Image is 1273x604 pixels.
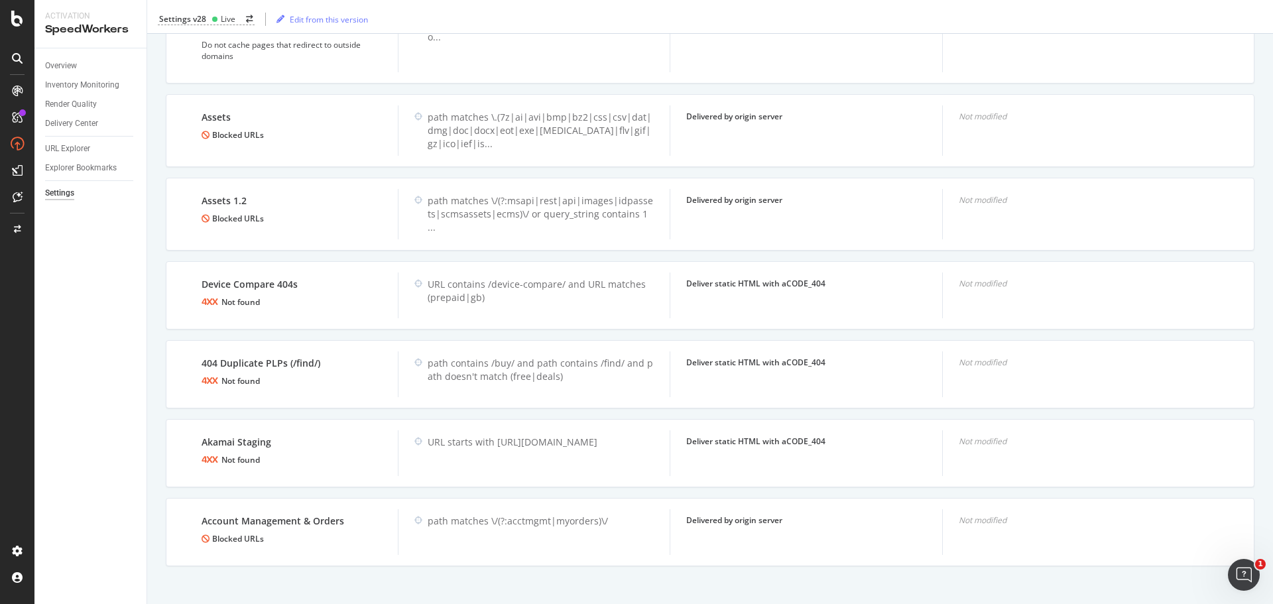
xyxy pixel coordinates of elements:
div: Do not cache pages that redirect to outside domains [202,39,382,62]
div: Activation [45,11,136,22]
a: Settings [45,186,137,200]
div: Delivered by origin server [686,194,926,206]
div: Not found [202,296,382,308]
div: Device Compare 404s [202,278,382,291]
div: path contains /buy/ and path contains /find/ and path doesn't match (free|deals) [428,357,654,383]
div: path matches \/(?:msapi|rest|api|images|idpassets|scmsassets|ecms)\/ or query_string contains 1 [428,194,654,234]
div: Deliver static HTML with a CODE_404 [686,278,926,289]
div: Deliver static HTML with a CODE_404 [686,436,926,447]
div: Not modified [959,194,1198,206]
div: Deliver static HTML with a CODE_404 [686,357,926,368]
a: Render Quality [45,97,137,111]
div: Blocked URLs [202,129,382,141]
div: arrow-right-arrow-left [246,15,253,23]
div: Inventory Monitoring [45,78,119,92]
div: Assets [202,111,382,124]
div: URL contains /device-compare/ and URL matches (prepaid|gb) [428,278,654,304]
div: Blocked URLs [202,533,382,544]
div: Not modified [959,514,1198,526]
div: Account Management & Orders [202,514,382,528]
div: Blocked URLs [202,213,382,224]
span: 1 [1255,559,1266,570]
div: Explorer Bookmarks [45,161,117,175]
a: Overview [45,59,137,73]
div: Settings v28 [159,13,206,25]
div: path matches \.(7z|ai|avi|bmp|bz2|css|csv|dat|dmg|doc|docx|eot|exe|[MEDICAL_DATA]|flv|gif|gz|ico|... [428,111,654,151]
div: 404 Duplicate PLPs (/find/) [202,357,382,370]
div: Overview [45,59,77,73]
div: URL starts with [URL][DOMAIN_NAME] [428,436,654,449]
div: Not modified [959,357,1198,368]
div: Akamai Staging [202,436,382,449]
div: Not modified [959,278,1198,289]
iframe: Intercom live chat [1228,559,1260,591]
div: Assets 1.2 [202,194,382,208]
div: Settings [45,186,74,200]
a: Explorer Bookmarks [45,161,137,175]
div: Not found [202,375,382,387]
div: Delivery Center [45,117,98,131]
div: Edit from this version [290,13,368,25]
a: URL Explorer [45,142,137,156]
div: Delivered by origin server [686,514,926,526]
div: Not found [202,454,382,465]
span: ... [433,30,441,43]
a: Delivery Center [45,117,137,131]
span: ... [428,221,436,233]
span: ... [485,137,493,150]
div: path matches \/(?:acctmgmt|myorders)\/ [428,514,654,528]
div: Delivered by origin server [686,111,926,122]
div: Render Quality [45,97,97,111]
a: Inventory Monitoring [45,78,137,92]
div: Not modified [959,436,1198,447]
div: SpeedWorkers [45,22,136,37]
div: Not modified [959,111,1198,122]
div: URL Explorer [45,142,90,156]
div: Live [221,13,235,25]
button: Edit from this version [271,9,368,30]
